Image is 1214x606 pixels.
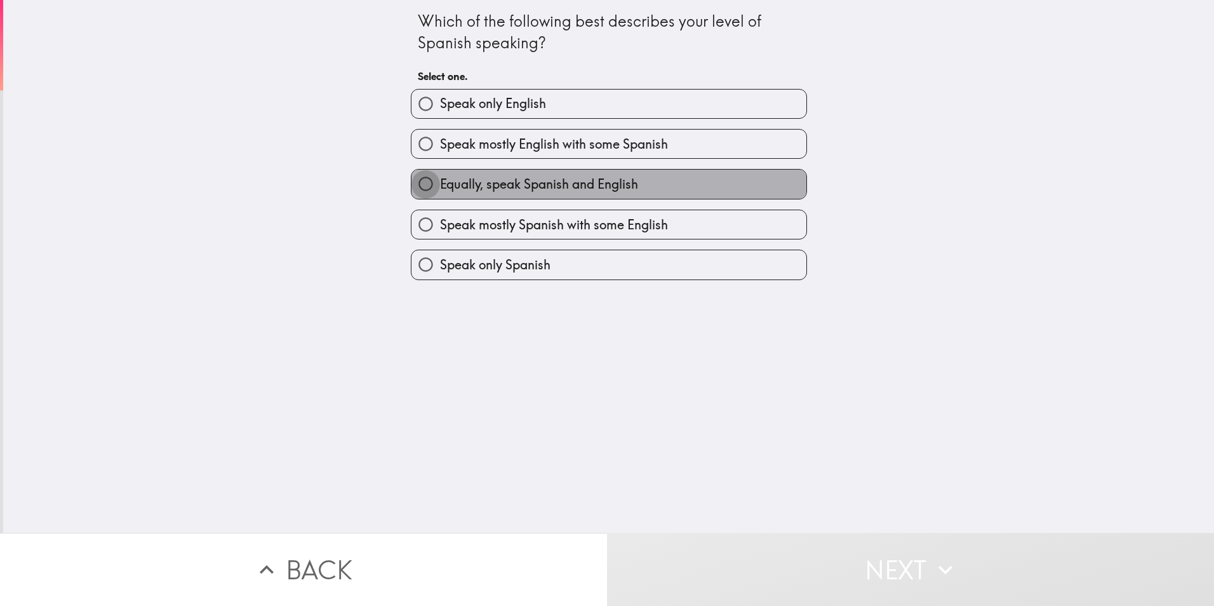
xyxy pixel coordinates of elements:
[440,135,668,153] span: Speak mostly English with some Spanish
[440,175,638,193] span: Equally, speak Spanish and English
[418,69,800,83] h6: Select one.
[440,216,668,234] span: Speak mostly Spanish with some English
[607,533,1214,606] button: Next
[411,210,806,239] button: Speak mostly Spanish with some English
[411,250,806,279] button: Speak only Spanish
[440,256,550,274] span: Speak only Spanish
[418,11,800,53] div: Which of the following best describes your level of Spanish speaking?
[411,170,806,198] button: Equally, speak Spanish and English
[440,95,546,112] span: Speak only English
[411,90,806,118] button: Speak only English
[411,130,806,158] button: Speak mostly English with some Spanish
